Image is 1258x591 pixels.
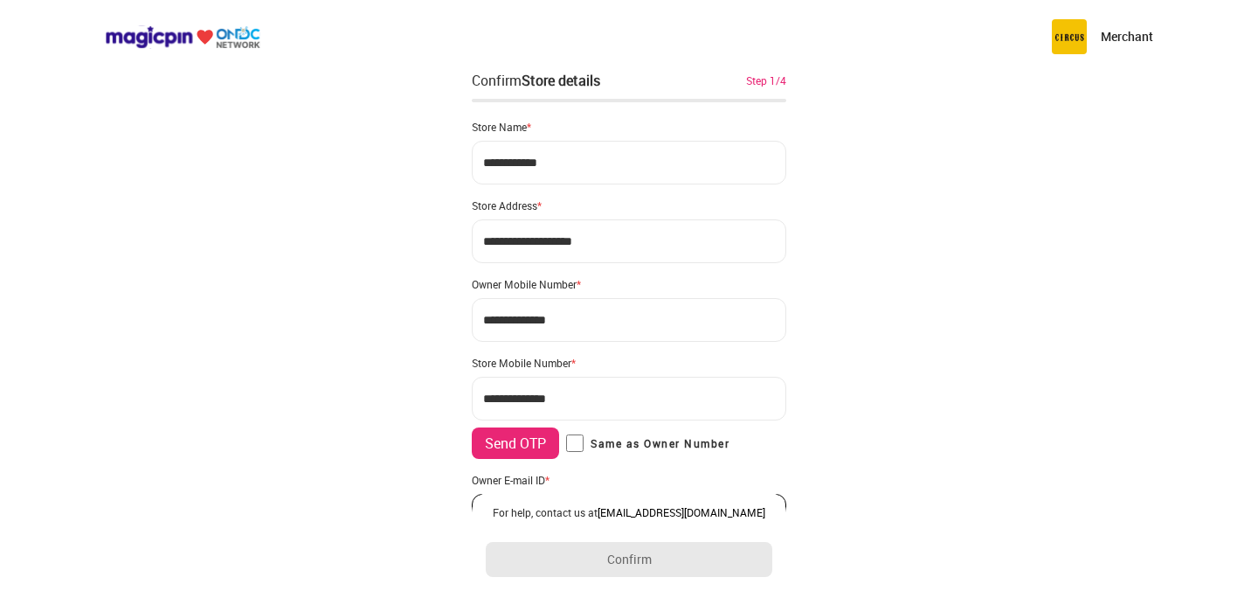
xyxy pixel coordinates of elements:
div: Owner Mobile Number [472,277,786,291]
div: For help, contact us at [486,505,772,519]
div: Store Mobile Number [472,356,786,370]
button: Confirm [486,542,772,577]
div: Owner E-mail ID [472,473,786,487]
input: Same as Owner Number [566,435,584,452]
a: [EMAIL_ADDRESS][DOMAIN_NAME] [598,505,765,519]
label: Same as Owner Number [566,435,729,452]
p: Merchant [1101,28,1153,45]
img: circus.b677b59b.png [1052,19,1087,54]
button: Send OTP [472,428,559,459]
img: ondc-logo-new-small.8a59708e.svg [105,25,260,49]
div: Step 1/4 [746,73,786,88]
div: Store Name [472,120,786,134]
div: Confirm [472,70,600,91]
div: Store Address [472,198,786,212]
div: Store details [522,71,600,90]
